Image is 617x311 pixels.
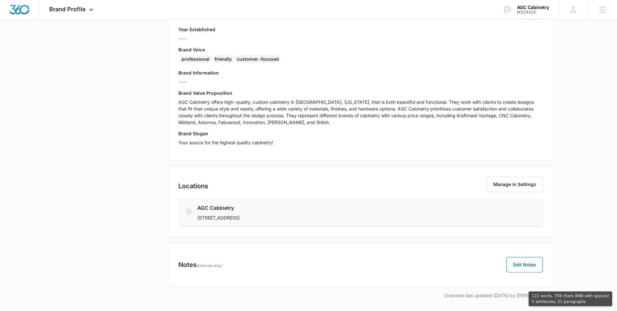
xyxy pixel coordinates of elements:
button: Manage in Settings [487,177,543,192]
p: --- [178,78,543,85]
h3: Notes [178,260,222,270]
div: account name [517,5,549,10]
h3: Year Established [178,26,215,33]
div: customer-focused [235,55,281,63]
div: account id [517,10,549,14]
div: professional [180,55,211,63]
span: (internal only) [197,263,222,268]
p: AGC Cabinetry offers high-quality, custom cabinetry in [GEOGRAPHIC_DATA], [US_STATE], that is bot... [178,99,543,126]
h3: Brand Information [178,69,543,76]
p: [STREET_ADDRESS] [197,214,464,221]
h2: Locations [178,181,208,191]
p: Overview last updated [DATE] by [PERSON_NAME] [168,292,553,299]
div: friendly [213,55,234,63]
h3: Brand Slogan [178,130,543,137]
h3: Brand Voice [178,46,543,53]
h3: AGC Cabinetry [197,204,464,212]
span: Brand Profile [49,6,86,13]
p: --- [178,35,215,42]
button: Edit Notes [506,257,543,272]
p: Your source for the highest quality cabinetry! [178,139,543,146]
h3: Brand Value Proposition [178,90,543,96]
